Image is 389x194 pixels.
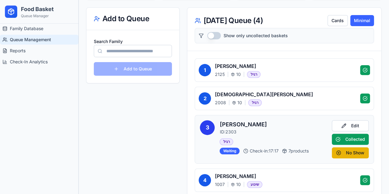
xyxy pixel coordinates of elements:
button: Collected [332,134,369,145]
span: | [227,181,228,188]
label: Show only uncollected baskets [223,33,288,39]
span: 10 [236,181,240,188]
span: [DEMOGRAPHIC_DATA][PERSON_NAME] [215,91,313,98]
div: [DATE] Queue ( 4 ) [195,17,263,24]
label: Search Family [94,39,123,44]
span: [PERSON_NAME] [215,172,256,180]
span: | [243,181,244,188]
span: 2125 [215,71,224,77]
p: Queue Manager [21,14,54,18]
div: רגיל [247,71,260,78]
button: 1 [199,64,211,76]
span: | [244,100,246,106]
button: Edit [332,120,369,131]
h4: [PERSON_NAME] [220,120,327,129]
div: רגיל [248,99,262,106]
button: 2 [199,92,211,105]
p: ID: 2303 [220,129,327,135]
div: שינוע [247,181,262,188]
span: | [228,100,230,106]
span: 10 [237,100,242,106]
span: [PERSON_NAME] [215,62,256,70]
span: Family Database [10,26,43,32]
button: Minimal [350,15,374,26]
span: | [243,71,244,77]
div: Add to Queue [94,15,172,22]
button: No Show [332,147,369,158]
div: Waiting [220,148,240,154]
span: Check-In Analytics [10,59,48,65]
h1: Food Basket [21,5,54,14]
span: 1007 [215,181,224,188]
span: 2008 [215,100,226,106]
button: Cards [327,15,348,26]
span: Reports [10,48,26,54]
button: 4 [199,174,211,186]
span: Queue Management [10,37,51,43]
div: רגיל [220,138,233,145]
span: 7 products [288,148,308,154]
span: Check-in: 17:17 [249,148,278,154]
button: 3 [200,120,215,135]
span: 10 [236,71,240,77]
span: | [227,71,228,77]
